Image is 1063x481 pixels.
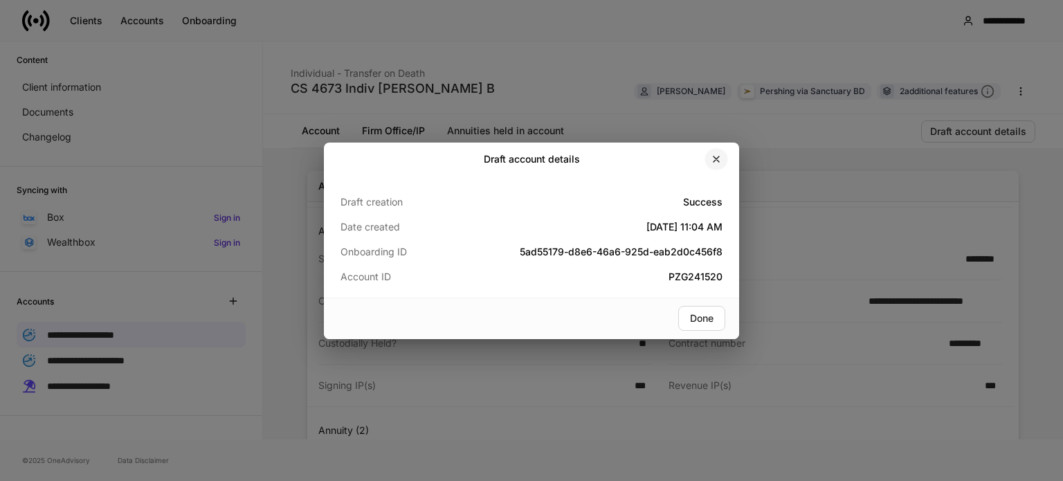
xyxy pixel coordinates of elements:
[468,220,723,234] h5: [DATE] 11:04 AM
[468,195,723,209] h5: Success
[484,152,580,166] h2: Draft account details
[340,270,468,284] p: Account ID
[690,314,714,323] div: Done
[340,195,468,209] p: Draft creation
[468,270,723,284] h5: PZG241520
[678,306,725,331] button: Done
[340,245,468,259] p: Onboarding ID
[468,245,723,259] h5: 5ad55179-d8e6-46a6-925d-eab2d0c456f8
[340,220,468,234] p: Date created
